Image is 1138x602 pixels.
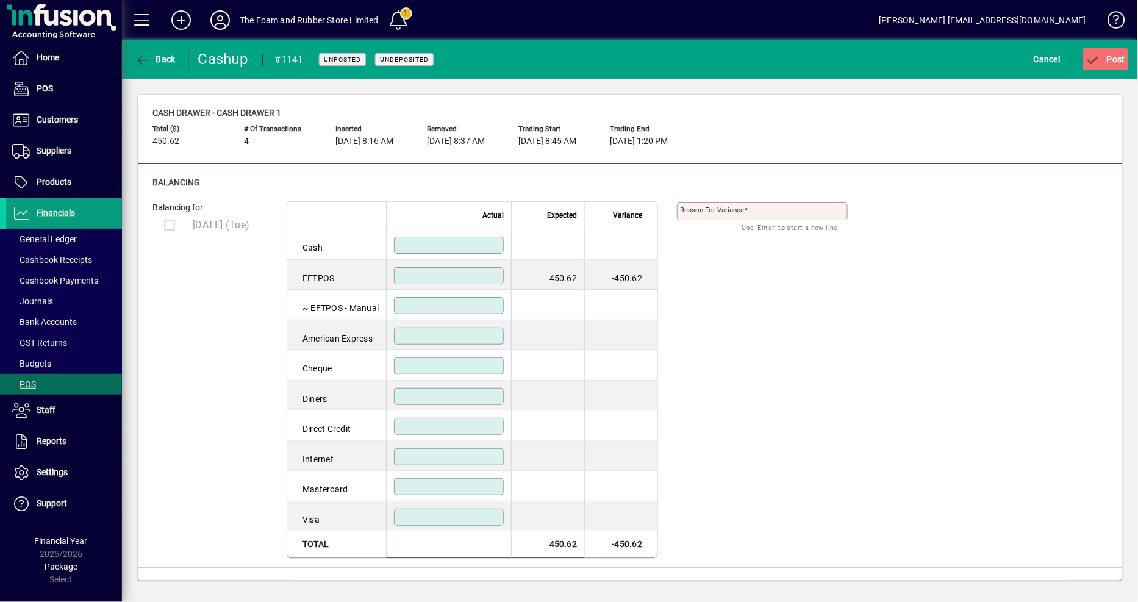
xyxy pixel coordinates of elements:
[511,531,584,558] td: 450.62
[879,10,1086,30] div: [PERSON_NAME] [EMAIL_ADDRESS][DOMAIN_NAME]
[6,353,122,374] a: Budgets
[37,177,71,187] span: Products
[122,48,189,70] app-page-header-button: Back
[584,531,657,558] td: -450.62
[335,125,409,133] span: Inserted
[45,562,77,572] span: Package
[37,115,78,124] span: Customers
[275,50,304,70] div: #1141
[162,9,201,31] button: Add
[547,209,577,222] span: Expected
[6,489,122,519] a: Support
[37,436,66,446] span: Reports
[6,426,122,457] a: Reports
[1034,49,1061,69] span: Cancel
[12,338,67,348] span: GST Returns
[193,219,250,231] span: [DATE] (Tue)
[324,56,361,63] span: Unposted
[380,56,429,63] span: Undeposited
[12,359,51,368] span: Budgets
[6,332,122,353] a: GST Returns
[742,220,838,234] mat-hint: Use 'Enter' to start a new line
[6,395,122,426] a: Staff
[132,48,179,70] button: Back
[584,260,657,290] td: -450.62
[6,249,122,270] a: Cashbook Receipts
[511,260,584,290] td: 450.62
[287,350,386,381] td: Cheque
[37,405,55,415] span: Staff
[287,260,386,290] td: EFTPOS
[287,531,386,558] td: Total
[152,125,226,133] span: Total ($)
[244,137,249,146] span: 4
[1107,54,1112,64] span: P
[37,146,71,156] span: Suppliers
[1083,48,1129,70] button: Post
[201,9,240,31] button: Profile
[680,206,744,214] mat-label: Reason for variance
[12,296,53,306] span: Journals
[12,234,77,244] span: General Ledger
[6,457,122,488] a: Settings
[6,291,122,312] a: Journals
[12,255,92,265] span: Cashbook Receipts
[6,229,122,249] a: General Ledger
[12,276,98,285] span: Cashbook Payments
[12,317,77,327] span: Bank Accounts
[1098,2,1123,42] a: Knowledge Base
[1086,54,1126,64] span: ost
[610,137,668,146] span: [DATE] 1:20 PM
[287,441,386,471] td: Internet
[287,320,386,351] td: American Express
[37,52,59,62] span: Home
[240,10,379,30] div: The Foam and Rubber Store Limited
[152,137,179,146] span: 450.62
[6,43,122,73] a: Home
[287,229,386,260] td: Cash
[152,201,274,214] div: Balancing for
[427,125,500,133] span: Removed
[287,410,386,441] td: Direct Credit
[287,381,386,411] td: Diners
[244,125,317,133] span: # of Transactions
[287,471,386,501] td: Mastercard
[6,270,122,291] a: Cashbook Payments
[482,209,504,222] span: Actual
[135,54,176,64] span: Back
[6,136,122,167] a: Suppliers
[37,208,75,218] span: Financials
[6,374,122,395] a: POS
[12,379,36,389] span: POS
[152,108,281,118] span: Cash drawer - Cash Drawer 1
[335,137,393,146] span: [DATE] 8:16 AM
[6,312,122,332] a: Bank Accounts
[427,137,485,146] span: [DATE] 8:37 AM
[287,501,386,531] td: Visa
[35,536,88,546] span: Financial Year
[518,125,592,133] span: Trading start
[37,498,67,508] span: Support
[152,177,200,187] span: Balancing
[6,105,122,135] a: Customers
[37,84,53,93] span: POS
[518,137,576,146] span: [DATE] 8:45 AM
[198,49,250,69] div: Cashup
[1031,48,1064,70] button: Cancel
[6,74,122,104] a: POS
[610,125,683,133] span: Trading end
[613,209,642,222] span: Variance
[287,290,386,320] td: ~ EFTPOS - Manual
[6,167,122,198] a: Products
[37,467,68,477] span: Settings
